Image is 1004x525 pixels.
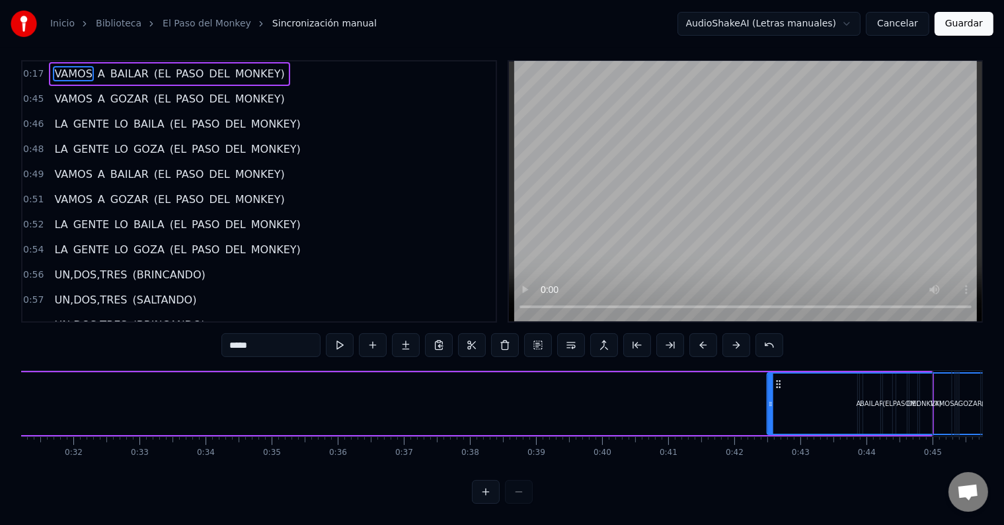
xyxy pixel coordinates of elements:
[190,116,221,132] span: PASO
[190,141,221,157] span: PASO
[109,66,150,81] span: BAILAR
[109,167,150,182] span: BAILAR
[223,141,247,157] span: DEL
[50,17,75,30] a: Inicio
[53,317,128,333] span: UN,DOS,TRES
[23,319,44,332] span: 0:59
[97,167,106,182] span: A
[72,141,110,157] span: GENTE
[263,448,281,458] div: 0:35
[53,91,93,106] span: VAMOS
[250,242,302,257] span: MONKEY)
[23,143,44,156] span: 0:48
[208,66,231,81] span: DEL
[866,12,929,36] button: Cancelar
[594,448,611,458] div: 0:40
[23,93,44,106] span: 0:45
[53,292,128,307] span: UN,DOS,TRES
[53,66,93,81] span: VAMOS
[109,91,150,106] span: GOZAR
[11,11,37,37] img: youka
[131,448,149,458] div: 0:33
[113,217,130,232] span: LO
[53,217,69,232] span: LA
[163,17,251,30] a: El Paso del Monkey
[329,448,347,458] div: 0:36
[223,116,247,132] span: DEL
[234,91,286,106] span: MONKEY)
[234,167,286,182] span: MONKEY)
[23,193,44,206] span: 0:51
[234,66,286,81] span: MONKEY)
[223,217,247,232] span: DEL
[153,66,172,81] span: (EL
[72,242,110,257] span: GENTE
[223,242,247,257] span: DEL
[53,242,69,257] span: LA
[113,116,130,132] span: LO
[250,217,302,232] span: MONKEY)
[132,141,166,157] span: GOZA
[169,217,188,232] span: (EL
[72,116,110,132] span: GENTE
[174,66,205,81] span: PASO
[931,399,954,409] div: VAMOS
[153,167,172,182] span: (EL
[954,399,959,409] div: A
[935,12,993,36] button: Guardar
[23,67,44,81] span: 0:17
[97,66,106,81] span: A
[169,116,188,132] span: (EL
[190,242,221,257] span: PASO
[53,167,93,182] span: VAMOS
[169,242,188,257] span: (EL
[23,294,44,307] span: 0:57
[174,192,205,207] span: PASO
[250,116,302,132] span: MONKEY)
[208,91,231,106] span: DEL
[23,118,44,131] span: 0:46
[53,116,69,132] span: LA
[96,17,141,30] a: Biblioteca
[948,472,988,512] a: Chat abierto
[234,192,286,207] span: MONKEY)
[153,91,172,106] span: (EL
[924,448,942,458] div: 0:45
[109,192,150,207] span: GOZAR
[169,141,188,157] span: (EL
[208,192,231,207] span: DEL
[190,217,221,232] span: PASO
[53,267,128,282] span: UN,DOS,TRES
[527,448,545,458] div: 0:39
[726,448,744,458] div: 0:42
[958,399,982,409] div: GOZAR
[132,217,166,232] span: BAILA
[23,243,44,257] span: 0:54
[250,141,302,157] span: MONKEY)
[982,399,992,409] div: (EL
[72,217,110,232] span: GENTE
[132,267,207,282] span: (BRINCANDO)
[197,448,215,458] div: 0:34
[65,448,83,458] div: 0:32
[97,192,106,207] span: A
[272,17,377,30] span: Sincronización manual
[792,448,810,458] div: 0:43
[53,141,69,157] span: LA
[53,192,93,207] span: VAMOS
[858,448,876,458] div: 0:44
[23,268,44,282] span: 0:56
[113,242,130,257] span: LO
[97,91,106,106] span: A
[113,141,130,157] span: LO
[461,448,479,458] div: 0:38
[395,448,413,458] div: 0:37
[208,167,231,182] span: DEL
[132,317,207,333] span: (BRINCANDO)
[132,292,198,307] span: (SALTANDO)
[153,192,172,207] span: (EL
[23,168,44,181] span: 0:49
[132,116,166,132] span: BAILA
[50,17,377,30] nav: breadcrumb
[174,167,205,182] span: PASO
